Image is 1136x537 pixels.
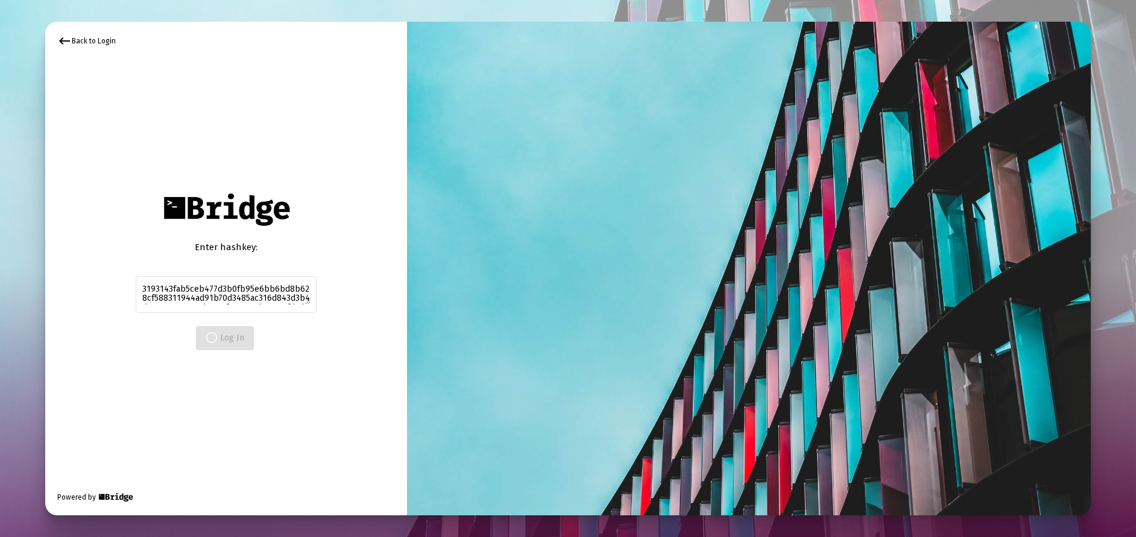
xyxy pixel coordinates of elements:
[206,333,244,343] span: Log In
[57,491,134,503] div: Powered by
[57,34,116,48] div: Back to Login
[57,34,72,48] mat-icon: keyboard_backspace
[136,241,317,253] div: Enter hashkey:
[196,326,254,350] button: Log In
[157,187,295,232] img: Bridge Financial Technology Logo
[97,491,134,503] img: Bridge Financial Technology Logo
